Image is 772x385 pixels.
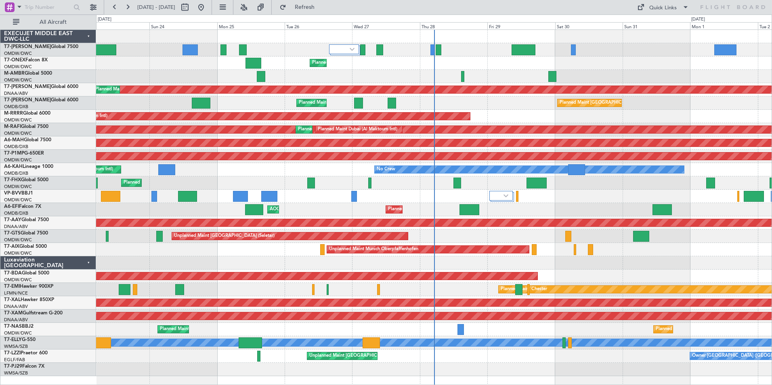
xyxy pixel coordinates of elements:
[4,84,51,89] span: T7-[PERSON_NAME]
[124,177,251,189] div: Planned Maint [GEOGRAPHIC_DATA] ([GEOGRAPHIC_DATA])
[21,19,85,25] span: All Aircraft
[4,104,28,110] a: OMDB/DXB
[4,311,63,316] a: T7-XAMGulfstream G-200
[4,191,21,196] span: VP-BVV
[4,170,28,176] a: OMDB/DXB
[4,271,49,276] a: T7-BDAGlobal 5000
[329,243,418,255] div: Unplanned Maint Munich Oberpfaffenhofen
[309,350,442,362] div: Unplanned Maint [GEOGRAPHIC_DATA] ([GEOGRAPHIC_DATA])
[98,16,111,23] div: [DATE]
[4,151,24,156] span: T7-P1MP
[352,22,420,29] div: Wed 27
[656,323,747,335] div: Planned Maint Abuja ([PERSON_NAME] Intl)
[4,117,32,123] a: OMDW/DWC
[4,84,78,89] a: T7-[PERSON_NAME]Global 6000
[4,138,51,142] a: A6-MAHGlobal 7500
[312,57,392,69] div: Planned Maint Dubai (Al Maktoum Intl)
[4,303,28,310] a: DNAA/ABV
[318,123,397,136] div: Planned Maint Dubai (Al Maktoum Intl)
[4,351,21,356] span: T7-LZZI
[4,157,32,163] a: OMDW/DWC
[501,283,547,295] div: Planned Maint Chester
[377,163,395,176] div: No Crew
[4,244,19,249] span: T7-AIX
[4,164,23,169] span: A6-KAH
[4,50,32,56] a: OMDW/DWC
[4,164,53,169] a: A6-KAHLineage 1000
[4,324,22,329] span: T7-NAS
[503,194,508,197] img: arrow-gray.svg
[350,48,355,51] img: arrow-gray.svg
[4,218,21,222] span: T7-AAY
[82,22,149,29] div: Sat 23
[4,231,48,236] a: T7-GTSGlobal 7500
[4,370,28,376] a: WMSA/SZB
[4,271,22,276] span: T7-BDA
[4,204,19,209] span: A6-EFI
[4,364,44,369] a: T7-PJ29Falcon 7X
[4,111,23,116] span: M-RRRR
[4,111,50,116] a: M-RRRRGlobal 6000
[4,124,21,129] span: M-RAFI
[298,123,378,136] div: Planned Maint Dubai (Al Maktoum Intl)
[4,98,51,103] span: T7-[PERSON_NAME]
[4,44,78,49] a: T7-[PERSON_NAME]Global 7500
[4,178,21,182] span: T7-FHX
[4,204,41,209] a: A6-EFIFalcon 7X
[276,1,324,14] button: Refresh
[4,297,21,302] span: T7-XAL
[4,337,36,342] a: T7-ELLYG-550
[160,323,251,335] div: Planned Maint Abuja ([PERSON_NAME] Intl)
[4,178,48,182] a: T7-FHXGlobal 5000
[4,210,28,216] a: OMDB/DXB
[4,330,32,336] a: OMDW/DWC
[4,351,48,356] a: T7-LZZIPraetor 600
[25,1,71,13] input: Trip Number
[137,4,175,11] span: [DATE] - [DATE]
[420,22,487,29] div: Thu 28
[487,22,555,29] div: Fri 29
[649,4,677,12] div: Quick Links
[690,22,757,29] div: Mon 1
[4,138,24,142] span: A6-MAH
[4,231,21,236] span: T7-GTS
[4,297,54,302] a: T7-XALHawker 850XP
[4,277,32,283] a: OMDW/DWC
[149,22,217,29] div: Sun 24
[4,77,32,83] a: OMDW/DWC
[4,44,51,49] span: T7-[PERSON_NAME]
[4,290,28,296] a: LFMN/NCE
[4,58,25,63] span: T7-ONEX
[388,203,523,216] div: Planned Maint [GEOGRAPHIC_DATA] ([GEOGRAPHIC_DATA] Intl)
[4,90,28,96] a: DNAA/ABV
[4,324,34,329] a: T7-NASBBJ2
[4,71,25,76] span: M-AMBR
[691,16,705,23] div: [DATE]
[299,97,434,109] div: Planned Maint [GEOGRAPHIC_DATA] ([GEOGRAPHIC_DATA] Intl)
[285,22,352,29] div: Tue 26
[4,343,28,349] a: WMSA/SZB
[9,16,88,29] button: All Aircraft
[4,144,28,150] a: OMDB/DXB
[555,22,623,29] div: Sat 30
[560,97,694,109] div: Planned Maint [GEOGRAPHIC_DATA] ([GEOGRAPHIC_DATA] Intl)
[4,284,20,289] span: T7-EMI
[4,250,32,256] a: OMDW/DWC
[4,224,28,230] a: DNAA/ABV
[4,64,32,70] a: OMDW/DWC
[4,98,78,103] a: T7-[PERSON_NAME]Global 6000
[4,284,53,289] a: T7-EMIHawker 900XP
[4,357,25,363] a: EGLF/FAB
[4,364,22,369] span: T7-PJ29
[623,22,690,29] div: Sun 31
[4,71,52,76] a: M-AMBRGlobal 5000
[4,197,32,203] a: OMDW/DWC
[4,184,32,190] a: OMDW/DWC
[270,203,364,216] div: AOG Maint [GEOGRAPHIC_DATA] (Dubai Intl)
[4,237,32,243] a: OMDW/DWC
[4,311,23,316] span: T7-XAM
[4,130,32,136] a: OMDW/DWC
[4,151,44,156] a: T7-P1MPG-650ER
[4,191,33,196] a: VP-BVVBBJ1
[217,22,285,29] div: Mon 25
